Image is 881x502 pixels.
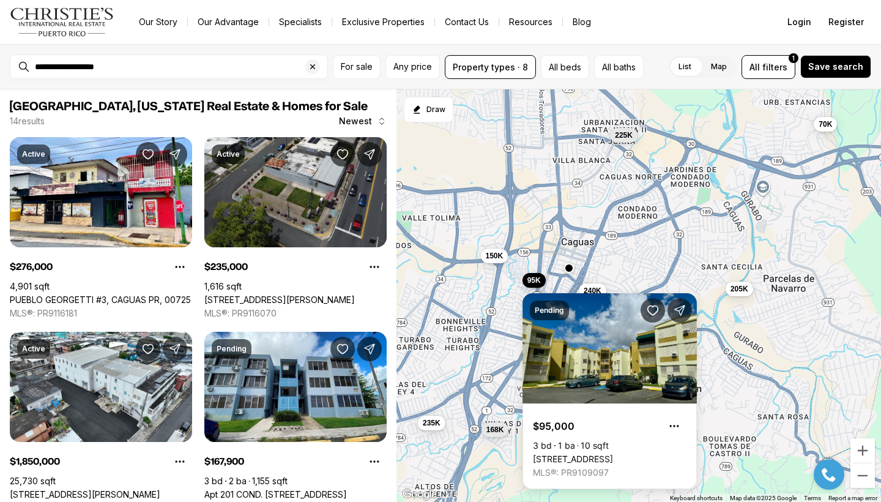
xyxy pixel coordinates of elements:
button: Property types · 8 [445,55,536,79]
a: Apt 201 COND. ESTANCIAS DEL REY #201, CAGUAS PR, 00725 [204,489,347,500]
span: 168K [486,424,504,434]
button: 150K [481,248,508,263]
span: 1 [792,53,795,63]
button: Share Property [667,298,692,323]
button: Save Property: 172 PINO AVE [330,142,355,167]
a: Exclusive Properties [332,13,434,31]
span: Register [828,17,864,27]
button: 205K [726,281,753,296]
span: filters [762,61,787,73]
button: Share Property [163,337,187,361]
p: Pending [535,305,564,315]
a: Blog [563,13,601,31]
button: Allfilters1 [742,55,795,79]
span: All [749,61,760,73]
span: Map data ©2025 Google [730,495,797,501]
a: Our Story [129,13,187,31]
span: 70K [819,119,832,129]
a: 172 PINO AVE, CAGUAS PR, 00725 [204,294,355,305]
button: For sale [333,55,381,79]
span: 235K [423,418,441,428]
button: 225K [610,127,638,142]
button: 70K [814,116,837,131]
button: Start drawing [404,97,453,122]
a: Report a map error [828,495,877,501]
button: Contact Us [435,13,499,31]
button: Clear search input [305,55,327,78]
button: Save Property: PUEBLO GEORGETTI #3 [136,142,160,167]
span: Save search [808,62,863,72]
span: For sale [341,62,373,72]
span: 150K [486,250,504,260]
a: Specialists [269,13,332,31]
a: Terms (opens in new tab) [804,495,821,501]
img: logo [10,7,114,37]
button: Save search [800,55,871,78]
a: Our Advantage [188,13,269,31]
button: Share Property [163,142,187,167]
span: 95K [527,275,541,285]
span: 225K [615,130,633,140]
button: 235K [418,416,445,430]
a: Resources [499,13,562,31]
p: Active [22,344,45,354]
button: Any price [385,55,440,79]
button: Save Property: Apt 201 COND. ESTANCIAS DEL REY #201 [330,337,355,361]
button: Property options [168,255,192,279]
button: All baths [594,55,644,79]
span: 205K [730,283,748,293]
button: Zoom out [850,463,875,488]
button: All beds [541,55,589,79]
p: 14 results [10,116,45,126]
button: Share Property [357,142,382,167]
a: Calle J CJ #425, CAGUAS PR, 00725 [533,454,613,465]
span: Newest [339,116,372,126]
a: 33 AV RAFAEL CORDERO #110, CAGUAS PR, 00725 [10,489,160,500]
button: 168K [481,422,509,436]
span: Login [787,17,811,27]
button: Newest [332,109,394,133]
a: PUEBLO GEORGETTI #3, CAGUAS PR, 00725 [10,294,191,305]
button: Login [780,10,819,34]
button: Zoom in [850,438,875,463]
button: Property options [362,449,387,474]
button: 95K [522,272,546,287]
span: [GEOGRAPHIC_DATA], [US_STATE] Real Estate & Homes for Sale [10,100,368,113]
p: Active [217,149,240,159]
button: Share Property [357,337,382,361]
button: Property options [168,449,192,474]
button: Register [821,10,871,34]
button: Save Property: Calle J CJ #425 [641,298,665,323]
p: Pending [217,344,247,354]
label: Map [701,56,737,78]
button: Save Property: 33 AV RAFAEL CORDERO #110 [136,337,160,361]
button: Property options [362,255,387,279]
label: List [669,56,701,78]
button: Property options [662,414,686,438]
span: Any price [393,62,432,72]
p: Active [22,149,45,159]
